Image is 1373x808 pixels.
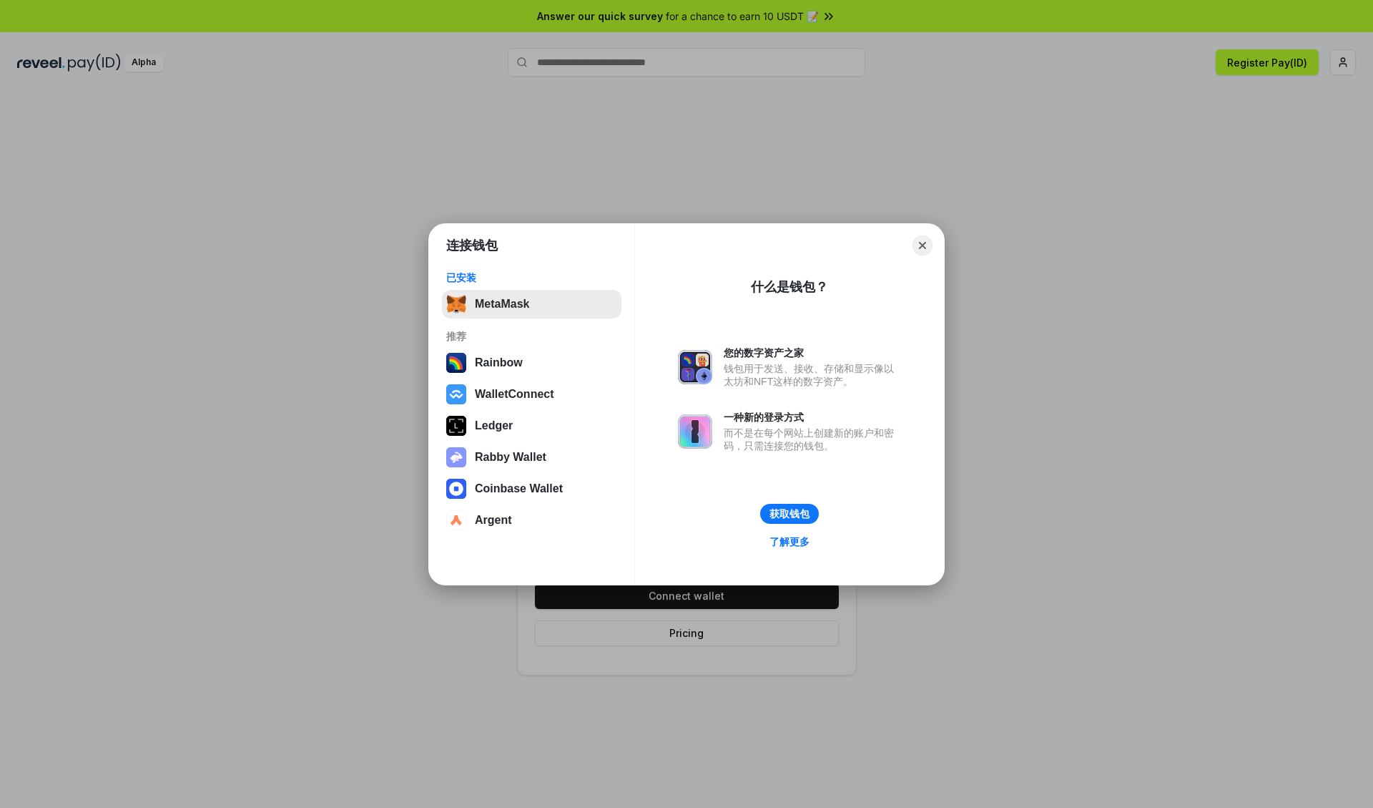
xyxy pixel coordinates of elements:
[769,535,809,548] div: 了解更多
[769,507,809,520] div: 获取钱包
[446,384,466,404] img: svg+xml,%3Csvg%20width%3D%2228%22%20height%3D%2228%22%20viewBox%3D%220%200%2028%2028%22%20fill%3D...
[442,349,621,377] button: Rainbow
[442,443,621,472] button: Rabby Wallet
[751,278,828,296] div: 什么是钱包？
[724,427,901,452] div: 而不是在每个网站上创建新的账户和密码，只需连接您的钱包。
[761,532,818,551] a: 了解更多
[446,510,466,530] img: svg+xml,%3Csvg%20width%3D%2228%22%20height%3D%2228%22%20viewBox%3D%220%200%2028%2028%22%20fill%3D...
[446,353,466,373] img: svg+xml,%3Csvg%20width%3D%22120%22%20height%3D%22120%22%20viewBox%3D%220%200%20120%20120%22%20fil...
[475,482,563,495] div: Coinbase Wallet
[442,380,621,409] button: WalletConnect
[446,237,498,254] h1: 连接钱包
[912,235,932,255] button: Close
[724,362,901,388] div: 钱包用于发送、接收、存储和显示像以太坊和NFT这样的数字资产。
[442,506,621,535] button: Argent
[678,414,712,449] img: svg+xml,%3Csvg%20xmlns%3D%22http%3A%2F%2Fwww.w3.org%2F2000%2Fsvg%22%20fill%3D%22none%22%20viewBox...
[724,346,901,359] div: 您的数字资产之家
[446,447,466,467] img: svg+xml,%3Csvg%20xmlns%3D%22http%3A%2F%2Fwww.w3.org%2F2000%2Fsvg%22%20fill%3D%22none%22%20viewBox...
[475,419,513,432] div: Ledger
[446,330,617,343] div: 推荐
[475,298,529,311] div: MetaMask
[475,514,512,527] div: Argent
[678,350,712,384] img: svg+xml,%3Csvg%20xmlns%3D%22http%3A%2F%2Fwww.w3.org%2F2000%2Fsvg%22%20fill%3D%22none%22%20viewBox...
[446,479,466,499] img: svg+xml,%3Csvg%20width%3D%2228%22%20height%3D%2228%22%20viewBox%3D%220%200%2028%2028%22%20fill%3D...
[442,412,621,440] button: Ledger
[760,504,819,524] button: 获取钱包
[442,474,621,503] button: Coinbase Wallet
[475,356,523,369] div: Rainbow
[446,416,466,436] img: svg+xml,%3Csvg%20xmlns%3D%22http%3A%2F%2Fwww.w3.org%2F2000%2Fsvg%22%20width%3D%2228%22%20height%3...
[724,411,901,424] div: 一种新的登录方式
[442,290,621,318] button: MetaMask
[446,294,466,314] img: svg+xml,%3Csvg%20fill%3D%22none%22%20height%3D%2233%22%20viewBox%3D%220%200%2035%2033%22%20width%...
[475,388,554,401] div: WalletConnect
[475,451,546,464] div: Rabby Wallet
[446,271,617,284] div: 已安装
